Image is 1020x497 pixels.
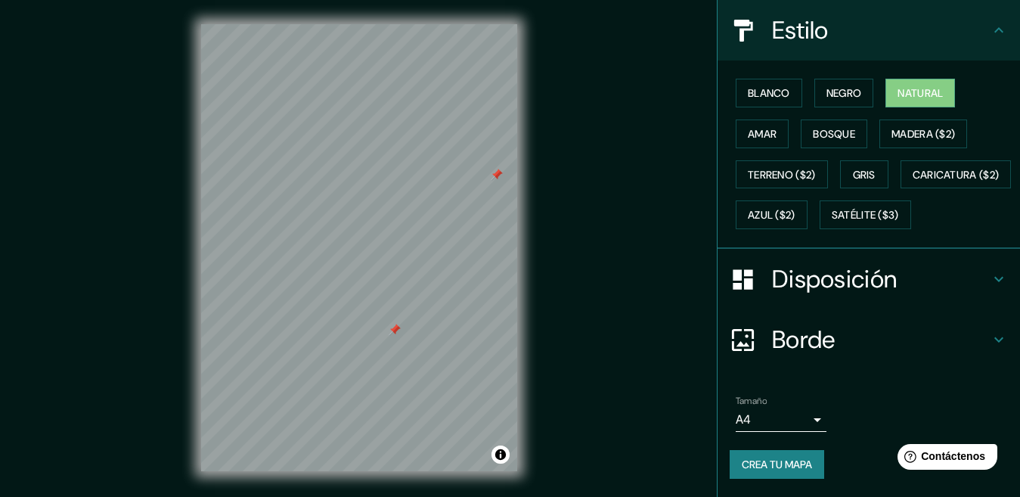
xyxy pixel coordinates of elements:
[718,249,1020,309] div: Disposición
[901,160,1012,189] button: Caricatura ($2)
[736,200,808,229] button: Azul ($2)
[772,263,897,295] font: Disposición
[885,438,1003,480] iframe: Lanzador de widgets de ayuda
[201,24,517,471] canvas: Mapa
[772,14,829,46] font: Estilo
[814,79,874,107] button: Negro
[772,324,836,356] font: Borde
[832,209,899,222] font: Satélite ($3)
[891,127,955,141] font: Madera ($2)
[748,209,795,222] font: Azul ($2)
[736,120,789,148] button: Amar
[879,120,967,148] button: Madera ($2)
[801,120,867,148] button: Bosque
[826,86,862,100] font: Negro
[913,168,1000,182] font: Caricatura ($2)
[718,309,1020,370] div: Borde
[736,160,828,189] button: Terreno ($2)
[736,79,802,107] button: Blanco
[491,446,510,464] button: Activar o desactivar atribución
[820,200,911,229] button: Satélite ($3)
[748,86,790,100] font: Blanco
[736,412,751,427] font: A4
[748,127,777,141] font: Amar
[730,450,824,479] button: Crea tu mapa
[736,408,826,432] div: A4
[853,168,876,182] font: Gris
[840,160,888,189] button: Gris
[748,168,816,182] font: Terreno ($2)
[813,127,855,141] font: Bosque
[742,458,812,471] font: Crea tu mapa
[898,86,943,100] font: Natural
[885,79,955,107] button: Natural
[736,395,767,407] font: Tamaño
